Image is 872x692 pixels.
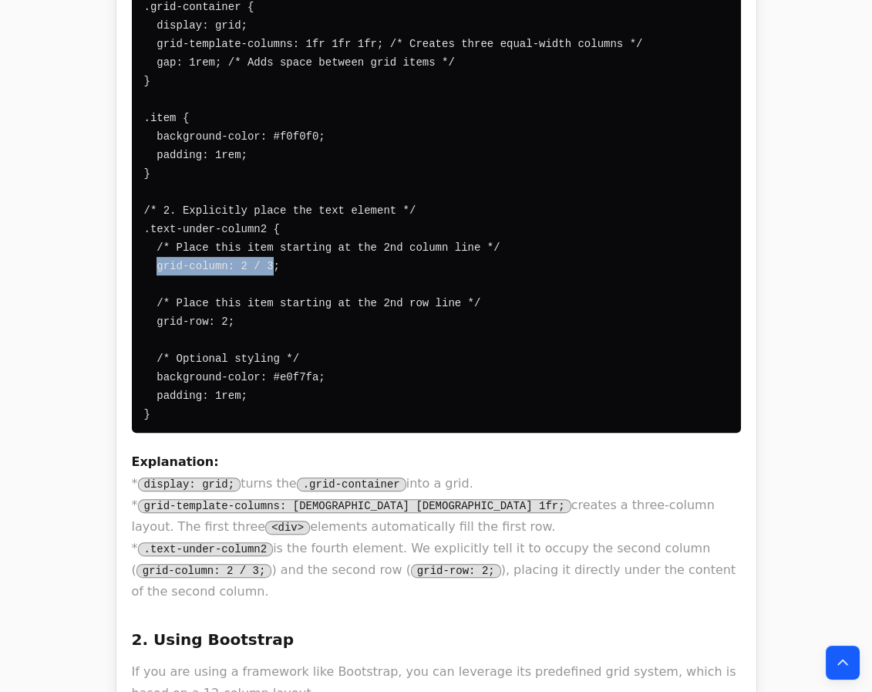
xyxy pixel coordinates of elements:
[132,454,219,469] strong: Explanation:
[138,499,571,513] code: grid-template-columns: [DEMOGRAPHIC_DATA] [DEMOGRAPHIC_DATA] 1fr;
[138,542,274,556] code: .text-under-column2
[265,521,310,535] code: <div>
[132,451,741,603] p: * turns the into a grid. * creates a three-column layout. The first three elements automatically ...
[411,564,501,578] code: grid-row: 2;
[138,478,241,491] code: display: grid;
[136,564,272,578] code: grid-column: 2 / 3;
[826,646,860,680] button: Back to top
[132,627,741,652] h3: 2. Using Bootstrap
[297,478,406,491] code: .grid-container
